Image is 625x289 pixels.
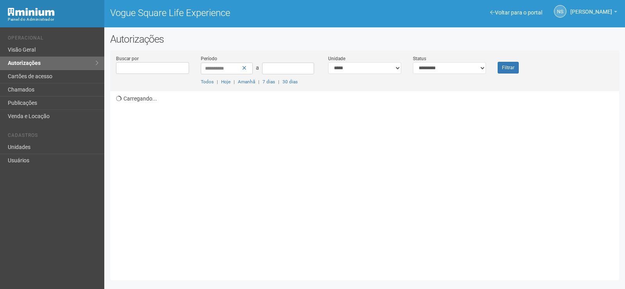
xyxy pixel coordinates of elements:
[116,55,139,62] label: Buscar por
[217,79,218,84] span: |
[234,79,235,84] span: |
[498,62,519,74] button: Filtrar
[8,16,98,23] div: Painel do Administrador
[282,79,298,84] a: 30 dias
[256,65,259,71] span: a
[201,55,217,62] label: Período
[8,8,55,16] img: Minium
[570,10,617,16] a: [PERSON_NAME]
[8,35,98,43] li: Operacional
[110,33,619,45] h2: Autorizações
[413,55,426,62] label: Status
[278,79,279,84] span: |
[262,79,275,84] a: 7 dias
[570,1,612,15] span: Nicolle Silva
[221,79,230,84] a: Hoje
[328,55,345,62] label: Unidade
[554,5,566,18] a: NS
[201,79,214,84] a: Todos
[490,9,542,16] a: Voltar para o portal
[238,79,255,84] a: Amanhã
[116,91,619,275] div: Carregando...
[258,79,259,84] span: |
[110,8,359,18] h1: Vogue Square Life Experience
[8,133,98,141] li: Cadastros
